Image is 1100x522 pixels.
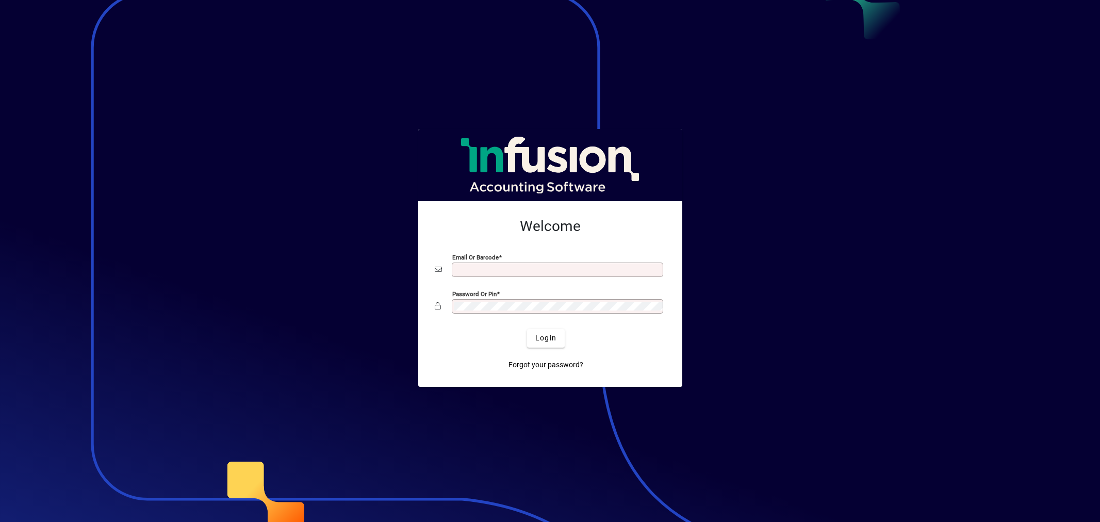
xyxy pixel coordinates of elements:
[452,253,499,260] mat-label: Email or Barcode
[527,329,565,348] button: Login
[535,333,556,344] span: Login
[452,290,497,297] mat-label: Password or Pin
[508,360,583,370] span: Forgot your password?
[504,356,587,374] a: Forgot your password?
[435,218,666,235] h2: Welcome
